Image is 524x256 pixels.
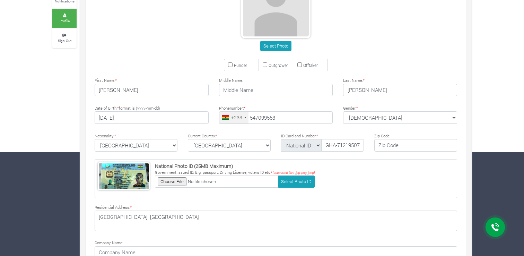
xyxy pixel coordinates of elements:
[263,62,267,67] input: Outgrower
[278,176,315,188] button: Select Photo ID
[374,133,390,139] label: Zip Code:
[95,240,123,246] label: Company Name:
[219,78,243,84] label: Middle Name:
[219,112,248,123] div: Ghana (Gaana): +233
[321,139,364,152] input: ID Number
[303,62,318,68] small: Offtaker
[234,62,247,68] small: Funder
[188,133,218,139] label: Current Country:
[231,114,242,121] div: +233
[95,105,160,111] label: Date of Birth: format is (yyyy-mm-dd)
[343,78,365,84] label: Last Name:
[95,78,117,84] label: First Name:
[155,170,315,176] p: Government issued ID. E.g. passport, Driving License, voters ID etc
[95,205,132,211] label: Residential Address:
[281,133,318,139] label: ID Card and Number:
[155,163,233,169] strong: National Photo ID (25MB Maximum)
[52,9,77,28] a: Profile
[219,111,333,124] input: Phone Number
[95,211,457,231] textarea: [GEOGRAPHIC_DATA], [GEOGRAPHIC_DATA]
[219,84,333,96] input: Middle Name
[343,84,457,96] input: Last Name
[58,38,71,43] small: Sign Out
[343,105,358,111] label: Gender:
[52,28,77,48] a: Sign Out
[95,133,116,139] label: Nationality:
[270,171,315,174] i: * (supported files .jpg, png, jpeg)
[260,41,291,51] button: Select Photo
[219,105,245,111] label: Phonenumber:
[60,18,70,23] small: Profile
[95,111,209,124] input: Type Date of Birth (YYYY-MM-DD)
[297,62,302,67] input: Offtaker
[228,62,233,67] input: Funder
[269,62,288,68] small: Outgrower
[95,84,209,96] input: First Name
[374,139,457,152] input: Zip Code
